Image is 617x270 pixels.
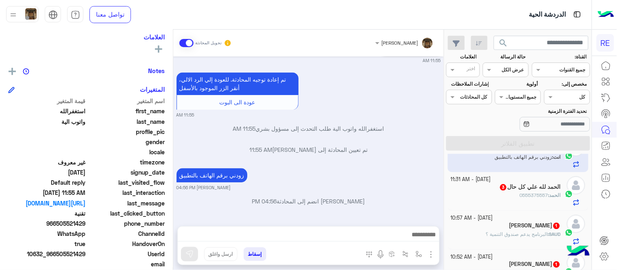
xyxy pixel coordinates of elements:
[499,184,561,191] h5: الحمد لله علي كل حال
[496,108,587,115] label: تحديد الفترة الزمنية
[412,247,426,261] button: select flow
[447,80,489,88] label: إشارات الملاحظات
[8,240,86,248] span: true
[8,219,86,228] span: 966505521429
[554,223,560,229] span: 1
[8,148,86,156] span: null
[177,112,194,118] small: 11:55 AM
[87,178,165,187] span: last_visited_flow
[597,34,614,52] div: RE
[89,6,131,23] a: تواصل معنا
[8,10,18,20] img: profile
[177,197,441,205] p: [PERSON_NAME] انضم إلى المحادثة
[140,86,165,93] h6: المتغيرات
[486,231,548,238] span: البرنامج يدعم صندوق التنمية ؟
[554,261,560,268] span: 1
[446,136,590,151] button: تطبيق الفلاتر
[87,250,165,258] span: UserId
[549,192,561,199] span: الحمد
[25,8,37,19] img: userImage
[389,251,395,257] img: create order
[87,209,165,218] span: last_clicked_button
[423,57,441,64] small: 11:55 AM
[8,117,86,126] span: واتوب الية
[500,184,507,191] span: 3
[87,158,165,166] span: timezone
[87,240,165,248] span: HandoverOn
[48,10,58,19] img: tab
[8,33,165,41] h6: العلامات
[87,117,165,126] span: last_name
[509,261,561,268] h5: ابو ديم
[87,107,165,115] span: first_name
[8,209,86,218] span: تقنية
[87,127,165,136] span: profile_pic
[244,247,266,261] button: إسقاط
[598,6,614,23] img: Logo
[451,215,493,222] small: [DATE] - 10:57 AM
[67,6,83,23] a: tab
[87,219,165,228] span: phone_number
[499,38,508,48] span: search
[567,215,585,233] img: defaultAdmin.png
[8,168,86,177] span: 2024-11-26T17:12:42.449Z
[8,97,86,105] span: قيمة المتغير
[467,65,477,74] div: اختر
[87,97,165,105] span: اسم المتغير
[8,188,86,197] span: 2025-10-04T08:55:32.9Z
[249,146,272,153] span: 11:55 AM
[23,68,29,75] img: notes
[204,247,238,261] button: ارسل واغلق
[376,250,386,259] img: send voice note
[9,68,16,75] img: add
[496,80,538,88] label: أولوية
[87,148,165,156] span: locale
[177,184,231,191] small: [PERSON_NAME] 04:56 PM
[8,250,86,258] span: 10632_966505521429
[8,260,86,268] span: null
[177,145,441,154] p: تم تعيين المحادثة إلى [PERSON_NAME]
[402,251,409,257] img: Trigger scenario
[399,247,412,261] button: Trigger scenario
[177,72,299,95] p: 4/10/2025, 11:55 AM
[565,190,573,198] img: WhatsApp
[447,53,477,60] label: العلامات
[8,138,86,146] span: null
[520,192,548,199] span: 0555375557
[529,9,566,20] p: الدردشة الحية
[8,229,86,238] span: 2
[87,168,165,177] span: signup_date
[572,9,582,19] img: tab
[177,124,441,133] p: استغفرالله واتوب الية طلب التحدث إلى مسؤول بشري
[545,80,587,88] label: مخصص إلى:
[548,231,561,238] b: :
[564,238,593,266] img: hulul-logo.png
[386,247,399,261] button: create order
[451,176,491,184] small: [DATE] - 11:31 AM
[8,107,86,115] span: استغفرالله
[484,53,526,60] label: حالة الرسالة
[494,36,514,53] button: search
[148,67,165,74] h6: Notes
[567,176,585,194] img: defaultAdmin.png
[8,199,86,207] a: [URL][DOMAIN_NAME]
[533,53,587,60] label: القناة:
[87,199,165,207] span: last_message
[426,250,436,259] img: send attachment
[71,10,80,19] img: tab
[87,229,165,238] span: ChannelId
[252,198,277,205] span: 04:56 PM
[565,229,573,237] img: WhatsApp
[185,250,194,258] img: send message
[382,40,419,46] span: [PERSON_NAME]
[233,125,256,132] span: 11:55 AM
[177,168,247,182] p: 4/10/2025, 4:56 PM
[366,251,373,258] img: make a call
[451,254,493,261] small: [DATE] - 10:52 AM
[195,40,222,46] small: تحويل المحادثة
[8,178,86,187] span: Default reply
[87,260,165,268] span: email
[8,158,86,166] span: غير معروف
[416,251,422,257] img: select flow
[509,222,561,229] h5: SAUD BIN ABDULAZIZ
